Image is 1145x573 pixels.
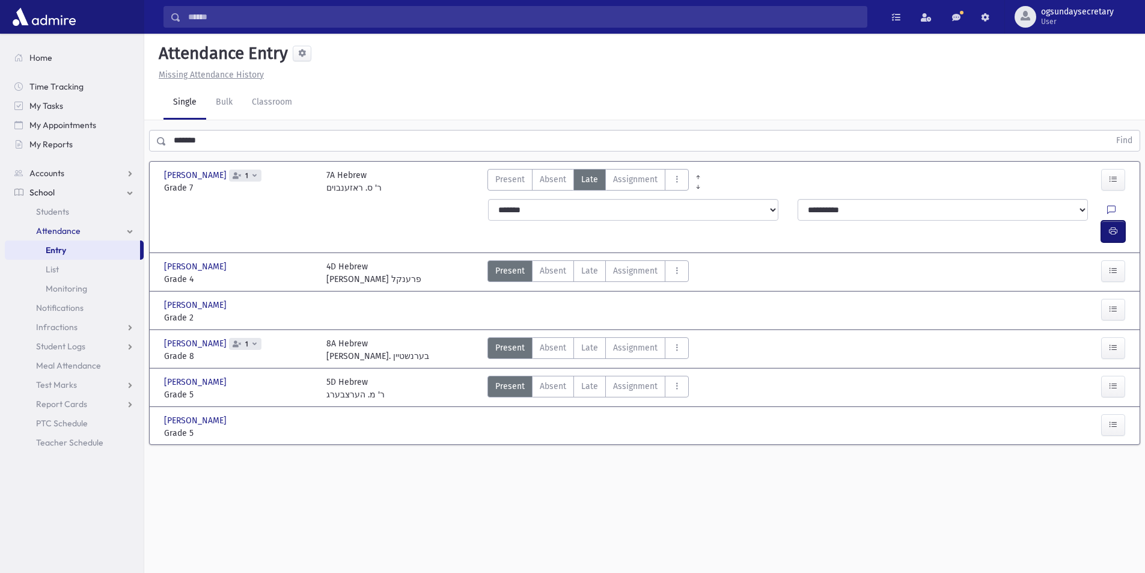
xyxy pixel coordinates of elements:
[242,86,302,120] a: Classroom
[326,376,385,401] div: 5D Hebrew ר' מ. הערצבערג
[5,279,144,298] a: Monitoring
[5,298,144,317] a: Notifications
[243,340,251,348] span: 1
[487,337,689,363] div: AttTypes
[5,356,144,375] a: Meal Attendance
[540,173,566,186] span: Absent
[5,433,144,452] a: Teacher Schedule
[540,265,566,277] span: Absent
[164,350,314,363] span: Grade 8
[29,52,52,63] span: Home
[581,265,598,277] span: Late
[5,164,144,183] a: Accounts
[5,115,144,135] a: My Appointments
[613,173,658,186] span: Assignment
[46,283,87,294] span: Monitoring
[164,427,314,440] span: Grade 5
[326,337,429,363] div: 8A Hebrew [PERSON_NAME]. בערנשטיין
[487,260,689,286] div: AttTypes
[36,322,78,332] span: Infractions
[36,437,103,448] span: Teacher Schedule
[326,169,382,194] div: 7A Hebrew ר' ס. ראזענבוים
[5,317,144,337] a: Infractions
[164,182,314,194] span: Grade 7
[164,376,229,388] span: [PERSON_NAME]
[164,169,229,182] span: [PERSON_NAME]
[164,311,314,324] span: Grade 2
[5,135,144,154] a: My Reports
[5,48,144,67] a: Home
[36,399,87,409] span: Report Cards
[164,388,314,401] span: Grade 5
[5,77,144,96] a: Time Tracking
[36,360,101,371] span: Meal Attendance
[487,376,689,401] div: AttTypes
[581,342,598,354] span: Late
[164,414,229,427] span: [PERSON_NAME]
[36,206,69,217] span: Students
[36,225,81,236] span: Attendance
[613,265,658,277] span: Assignment
[46,264,59,275] span: List
[5,183,144,202] a: School
[540,342,566,354] span: Absent
[29,187,55,198] span: School
[46,245,66,256] span: Entry
[159,70,264,80] u: Missing Attendance History
[36,418,88,429] span: PTC Schedule
[154,43,288,64] h5: Attendance Entry
[1041,7,1114,17] span: ogsundaysecretary
[5,260,144,279] a: List
[495,173,525,186] span: Present
[5,414,144,433] a: PTC Schedule
[495,265,525,277] span: Present
[164,337,229,350] span: [PERSON_NAME]
[5,221,144,241] a: Attendance
[5,96,144,115] a: My Tasks
[495,342,525,354] span: Present
[36,341,85,352] span: Student Logs
[36,302,84,313] span: Notifications
[243,172,251,180] span: 1
[5,394,144,414] a: Report Cards
[5,375,144,394] a: Test Marks
[1109,130,1140,151] button: Find
[1041,17,1114,26] span: User
[29,139,73,150] span: My Reports
[29,81,84,92] span: Time Tracking
[29,100,63,111] span: My Tasks
[5,202,144,221] a: Students
[181,6,867,28] input: Search
[581,380,598,393] span: Late
[36,379,77,390] span: Test Marks
[10,5,79,29] img: AdmirePro
[29,120,96,130] span: My Appointments
[5,337,144,356] a: Student Logs
[613,342,658,354] span: Assignment
[206,86,242,120] a: Bulk
[613,380,658,393] span: Assignment
[164,273,314,286] span: Grade 4
[29,168,64,179] span: Accounts
[163,86,206,120] a: Single
[5,241,140,260] a: Entry
[581,173,598,186] span: Late
[154,70,264,80] a: Missing Attendance History
[487,169,689,194] div: AttTypes
[540,380,566,393] span: Absent
[164,299,229,311] span: [PERSON_NAME]
[495,380,525,393] span: Present
[164,260,229,273] span: [PERSON_NAME]
[326,260,421,286] div: 4D Hebrew [PERSON_NAME] פרענקל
